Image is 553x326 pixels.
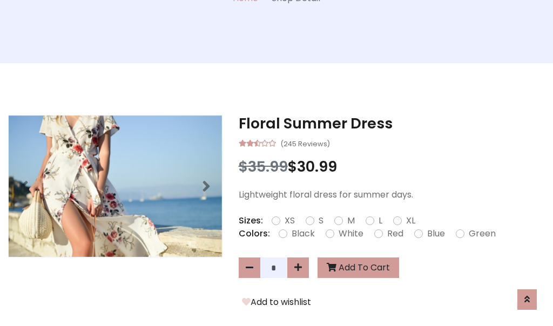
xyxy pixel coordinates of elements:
label: XS [285,214,295,227]
p: Lightweight floral dress for summer days. [239,188,545,201]
label: White [339,227,363,240]
small: (245 Reviews) [280,137,330,150]
h3: $ [239,158,545,175]
span: 30.99 [297,157,337,176]
button: Add To Cart [318,257,399,278]
label: S [319,214,323,227]
label: Green [469,227,496,240]
label: Black [292,227,315,240]
label: L [379,214,382,227]
p: Colors: [239,227,270,240]
img: Image [9,116,222,257]
label: M [347,214,355,227]
button: Add to wishlist [239,295,314,309]
label: XL [406,214,415,227]
h3: Floral Summer Dress [239,115,545,132]
span: $35.99 [239,157,288,176]
label: Blue [427,227,445,240]
p: Sizes: [239,214,263,227]
label: Red [387,227,403,240]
